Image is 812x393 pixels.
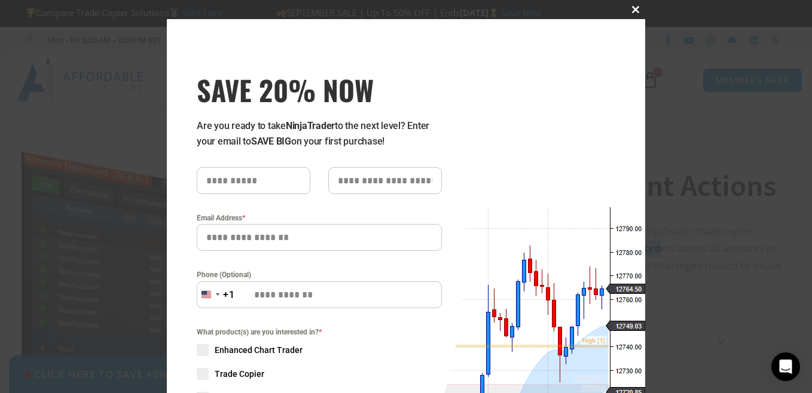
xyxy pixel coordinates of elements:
button: Selected country [197,281,235,308]
label: Email Address [197,212,442,224]
p: Are you ready to take to the next level? Enter your email to on your first purchase! [197,118,442,149]
span: What product(s) are you interested in? [197,326,442,338]
strong: NinjaTrader [286,120,335,131]
div: +1 [223,287,235,303]
strong: SAVE BIG [251,136,291,147]
span: Trade Copier [215,368,264,380]
h3: SAVE 20% NOW [197,73,442,106]
label: Trade Copier [197,368,442,380]
div: Open Intercom Messenger [771,352,800,381]
label: Phone (Optional) [197,269,442,281]
span: Enhanced Chart Trader [215,344,303,356]
label: Enhanced Chart Trader [197,344,442,356]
